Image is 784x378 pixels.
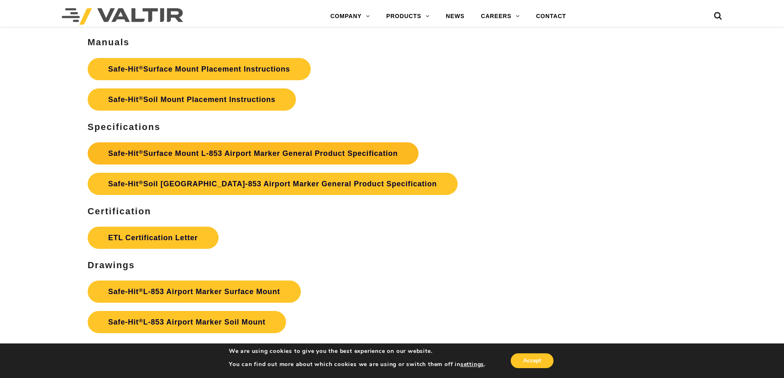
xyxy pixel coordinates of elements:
a: Safe-Hit®Soil Mount Placement Instructions [88,88,296,111]
b: Certification [88,206,151,216]
img: Valtir [62,8,183,25]
a: COMPANY [322,8,378,25]
a: ETL Certification Letter [88,227,219,249]
sup: ® [139,149,143,155]
a: Safe-Hit®Surface Mount Placement Instructions [88,58,311,80]
sup: ® [139,318,143,324]
sup: ® [139,287,143,293]
a: CONTACT [528,8,574,25]
a: CAREERS [473,8,528,25]
a: NEWS [437,8,472,25]
sup: ® [139,95,143,101]
p: We are using cookies to give you the best experience on our website. [229,348,486,355]
button: settings [461,361,484,368]
b: Specifications [88,122,161,132]
a: Safe-Hit®L-853 Airport Marker Soil Mount [88,311,286,333]
sup: ® [139,179,143,186]
a: PRODUCTS [378,8,438,25]
a: Safe-Hit®Surface Mount L-853 Airport Marker General Product Specification [88,142,419,165]
a: Safe-Hit®L-853 Airport Marker Surface Mount [88,281,301,303]
b: Drawings [88,260,135,270]
b: Manuals [88,37,130,47]
button: Accept [511,353,554,368]
p: You can find out more about which cookies we are using or switch them off in . [229,361,486,368]
a: Safe-Hit®Soil [GEOGRAPHIC_DATA]-853 Airport Marker General Product Specification [88,173,458,195]
sup: ® [139,65,143,71]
